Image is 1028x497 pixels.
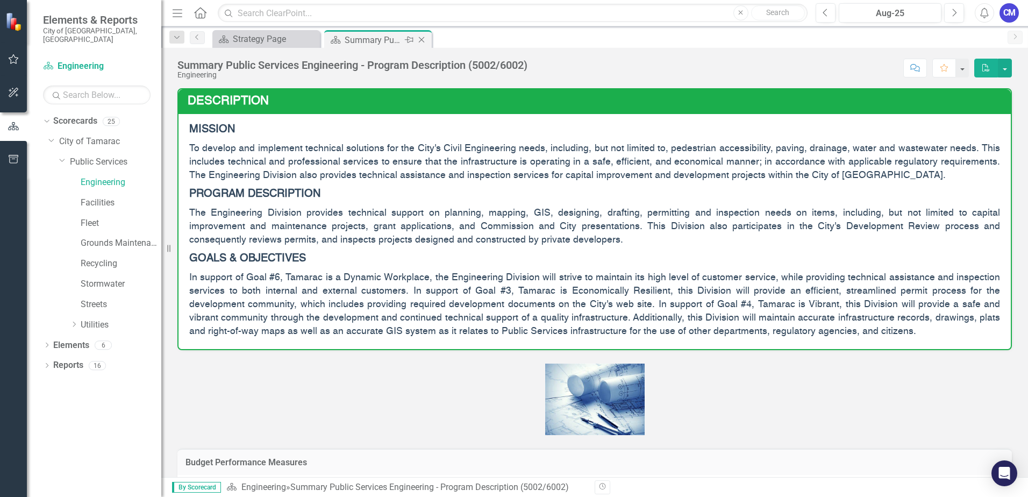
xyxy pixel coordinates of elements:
span: In support of Goal #6, Tamarac is a Dynamic Workplace, the Engineering Division will strive to ma... [189,273,1000,337]
small: City of [GEOGRAPHIC_DATA], [GEOGRAPHIC_DATA] [43,26,151,44]
div: 25 [103,117,120,126]
div: Engineering [177,71,527,79]
div: Summary Public Services Engineering - Program Description (5002/6002) [177,59,527,71]
a: Fleet [81,217,161,230]
h3: Description [188,95,1005,108]
a: Grounds Maintenance [81,237,161,250]
div: Open Intercom Messenger [991,460,1017,486]
a: Engineering [43,60,151,73]
div: Summary Public Services Engineering - Program Description (5002/6002) [290,482,569,492]
a: Public Services [70,156,161,168]
a: Engineering [241,482,286,492]
a: Reports [53,359,83,372]
a: City of Tamarac [59,136,161,148]
span: To develop and implement technical solutions for the City's Civil Engineering needs, including, b... [189,144,1000,180]
span: By Scorecard [172,482,221,493]
button: CM [1000,3,1019,23]
span: The Engineering Division provides technical support on planning, mapping, GIS, designing, draftin... [189,208,1000,245]
div: Strategy Page [233,32,317,46]
span: Search [766,8,789,17]
a: Stormwater [81,278,161,290]
div: Summary Public Services Engineering - Program Description (5002/6002) [345,33,402,47]
strong: MISSION [189,124,235,135]
button: Aug-25 [839,3,941,23]
a: Engineering [81,176,161,189]
a: Recycling [81,258,161,270]
span: Elements & Reports [43,13,151,26]
a: Scorecards [53,115,97,127]
a: Streets [81,299,161,311]
div: 16 [89,361,106,370]
a: Strategy Page [215,32,317,46]
a: Utilities [81,319,161,331]
a: Elements [53,339,89,352]
a: Facilities [81,197,161,209]
button: Search [751,5,805,20]
input: Search ClearPoint... [218,4,808,23]
h3: Budget Performance Measures [185,458,1004,467]
div: Aug-25 [843,7,938,20]
strong: GOALS & OBJECTIVES [189,253,306,264]
img: 15 HD Engineering Wallpapers For Your Engineering Designs - A Graphic World [545,364,645,435]
strong: PROGRAM DESCRIPTION [189,189,320,200]
div: 6 [95,340,112,350]
img: ClearPoint Strategy [5,12,24,31]
input: Search Below... [43,86,151,104]
div: » [226,481,587,494]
